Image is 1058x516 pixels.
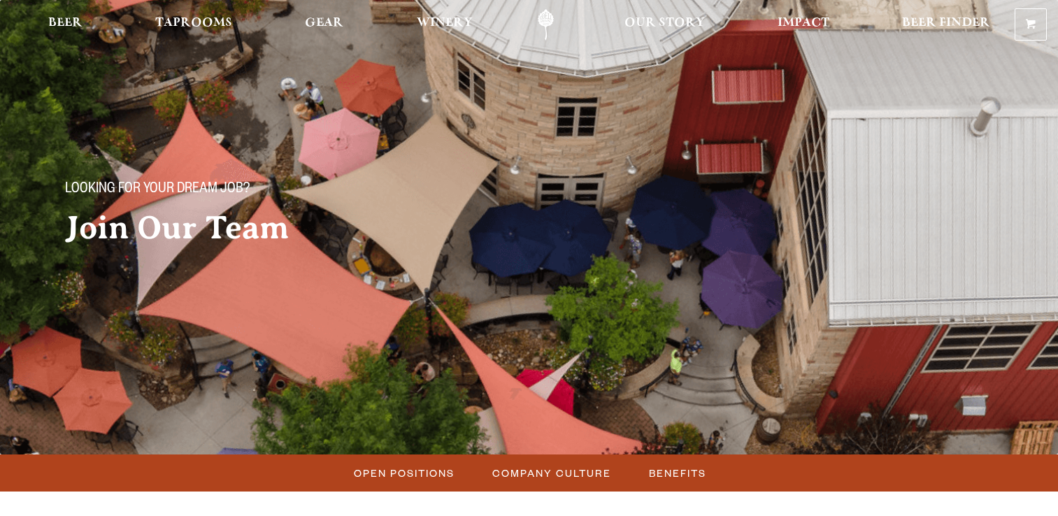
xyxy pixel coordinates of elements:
a: Company Culture [484,463,618,483]
a: Beer Finder [893,9,999,41]
a: Beer [39,9,92,41]
span: Beer [48,17,83,29]
a: Our Story [615,9,714,41]
span: Impact [778,17,829,29]
span: Gear [305,17,343,29]
a: Benefits [641,463,713,483]
span: Winery [417,17,473,29]
span: Looking for your dream job? [65,181,250,199]
a: Gear [296,9,352,41]
a: Open Positions [345,463,462,483]
a: Taprooms [146,9,241,41]
a: Odell Home [520,9,572,41]
span: Beer Finder [902,17,990,29]
span: Benefits [649,463,706,483]
span: Our Story [624,17,705,29]
a: Impact [769,9,838,41]
h2: Join Our Team [65,210,501,245]
span: Open Positions [354,463,455,483]
span: Company Culture [492,463,611,483]
span: Taprooms [155,17,232,29]
a: Winery [408,9,482,41]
